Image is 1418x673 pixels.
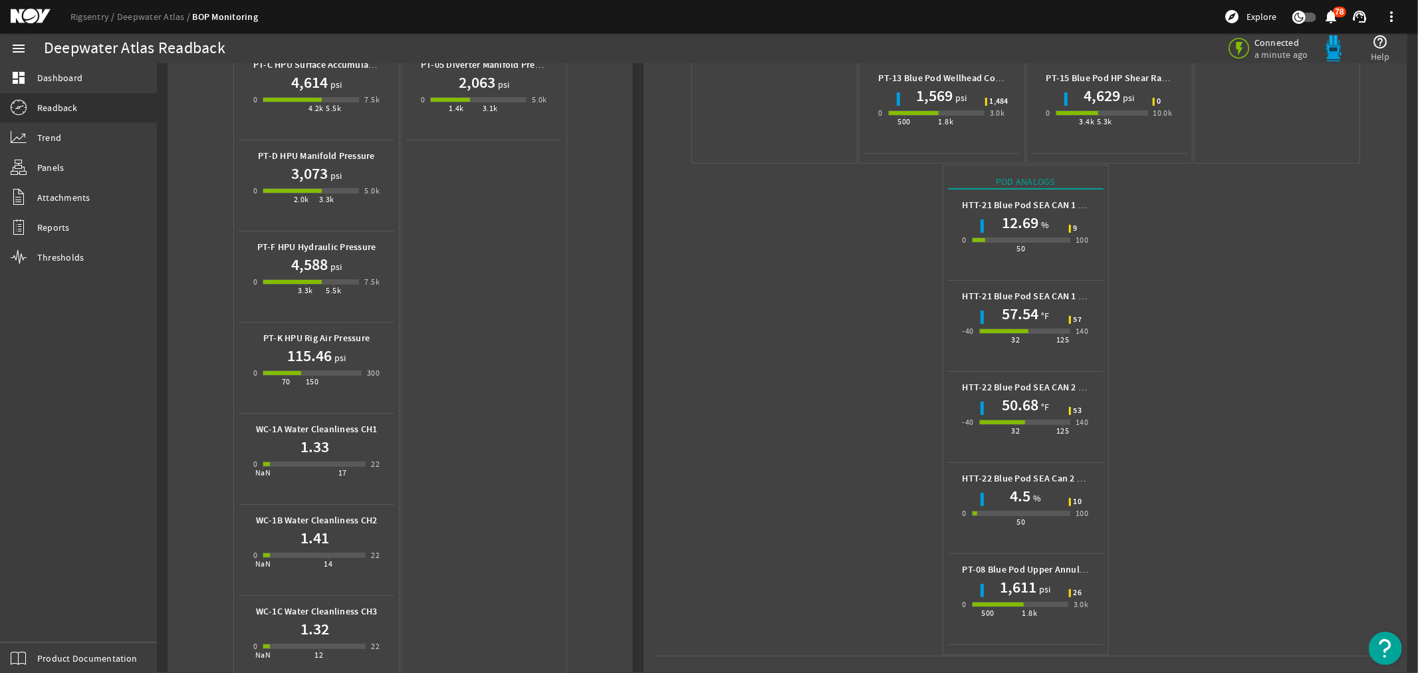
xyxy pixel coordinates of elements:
[981,606,994,620] div: 500
[301,618,330,640] h1: 1.32
[1038,400,1050,414] span: °F
[253,184,257,198] div: 0
[371,549,380,562] div: 22
[483,102,498,115] div: 3.1k
[37,71,82,84] span: Dashboard
[1046,72,1208,84] b: PT-15 Blue Pod HP Shear Ram Pressure
[255,466,271,479] div: NaN
[253,549,257,562] div: 0
[990,98,1008,106] span: 1,484
[326,102,341,115] div: 5.5k
[1097,115,1112,128] div: 5.3k
[963,325,974,338] div: -40
[459,72,495,93] h1: 2,063
[953,91,967,104] span: psi
[421,59,557,71] b: PT-05 Diverter Manifold Pressure
[1056,333,1069,346] div: 125
[1056,424,1069,438] div: 125
[256,605,378,618] b: WC-1C Water Cleanliness CH3
[319,193,334,206] div: 3.3k
[1320,35,1347,62] img: Bluepod.svg
[282,375,291,388] div: 70
[495,78,510,91] span: psi
[328,260,342,273] span: psi
[963,416,974,429] div: -40
[314,648,323,662] div: 12
[963,598,967,611] div: 0
[364,93,380,106] div: 7.5k
[1080,115,1095,128] div: 3.4k
[449,102,464,115] div: 1.4k
[963,472,1117,485] b: HTT-22 Blue Pod SEA Can 2 Humidity
[948,175,1104,190] div: Pod Analogs
[963,290,1132,303] b: HTT-21 Blue Pod SEA CAN 1 Temperature
[532,93,547,106] div: 5.0k
[37,131,61,144] span: Trend
[1000,577,1036,598] h1: 1,611
[939,115,954,128] div: 1.8k
[257,241,376,253] b: PT-F HPU Hydraulic Pressure
[328,169,342,182] span: psi
[37,652,137,665] span: Product Documentation
[1038,309,1050,323] span: °F
[1010,485,1030,507] h1: 4.5
[1076,233,1088,247] div: 100
[253,458,257,471] div: 0
[253,59,419,71] b: PT-C HPU Surface Accumulator Pressure
[37,161,64,174] span: Panels
[1084,85,1120,106] h1: 4,629
[879,106,883,120] div: 0
[1153,106,1173,120] div: 10.0k
[291,72,328,93] h1: 4,614
[1324,10,1338,24] button: 78
[364,184,380,198] div: 5.0k
[37,221,70,234] span: Reports
[1002,394,1038,416] h1: 50.68
[1017,242,1026,255] div: 50
[117,11,193,23] a: Deepwater Atlas
[1375,1,1407,33] button: more_vert
[338,466,347,479] div: 17
[291,163,328,184] h1: 3,073
[301,436,330,458] h1: 1.33
[1254,37,1311,49] span: Connected
[1246,10,1276,23] span: Explore
[963,199,1118,211] b: HTT-21 Blue Pod SEA CAN 1 Humidity
[37,101,77,114] span: Readback
[1371,50,1390,63] span: Help
[1017,515,1026,529] div: 50
[253,366,257,380] div: 0
[255,557,271,571] div: NaN
[37,251,84,264] span: Thresholds
[1074,498,1082,506] span: 10
[1369,632,1402,665] button: Open Resource Center
[963,507,967,520] div: 0
[1219,6,1282,27] button: Explore
[263,332,370,344] b: PT-K HPU Rig Air Pressure
[1076,507,1088,520] div: 100
[963,381,1132,394] b: HTT-22 Blue Pod SEA CAN 2 Temperature
[1074,407,1082,415] span: 53
[308,102,324,115] div: 4.2k
[1046,106,1050,120] div: 0
[1074,225,1078,233] span: 9
[1254,49,1311,61] span: a minute ago
[1120,91,1135,104] span: psi
[1038,218,1049,231] span: %
[1011,424,1020,438] div: 32
[897,115,910,128] div: 500
[253,93,257,106] div: 0
[1352,9,1367,25] mat-icon: support_agent
[371,458,380,471] div: 22
[328,78,342,91] span: psi
[371,640,380,653] div: 22
[1373,34,1389,50] mat-icon: help_outline
[1076,416,1088,429] div: 140
[367,366,380,380] div: 300
[332,351,346,364] span: psi
[1002,212,1038,233] h1: 12.69
[11,41,27,57] mat-icon: menu
[1030,491,1041,505] span: %
[1011,333,1020,346] div: 32
[990,106,1005,120] div: 3.0k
